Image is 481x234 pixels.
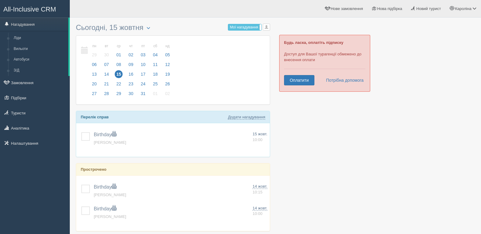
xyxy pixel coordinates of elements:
a: 29 [113,90,124,100]
span: 20 [90,80,98,88]
a: 14 жовт. 10:00 [252,206,267,217]
span: 06 [90,61,98,68]
a: Birthday [94,184,117,190]
a: 13 [89,71,100,81]
span: 29 [115,90,123,97]
a: 24 [137,81,149,90]
a: 21 [101,81,112,90]
small: вт [103,44,110,49]
span: 10:00 [252,137,263,142]
a: 25 [150,81,161,90]
span: All-Inclusive CRM [3,5,56,13]
a: 02 [162,90,172,100]
span: 13 [90,70,98,78]
a: [PERSON_NAME] [94,193,126,197]
span: 07 [103,61,110,68]
span: 29 [90,51,98,59]
a: 09 [125,61,137,71]
b: Будь ласка, оплатіть підписку [284,40,343,45]
span: 17 [139,70,147,78]
a: ср 01 [113,40,124,61]
small: нд [164,44,171,49]
span: Нове замовлення [331,6,363,11]
a: Birthday [94,206,117,211]
a: 17 [137,71,149,81]
span: 04 [151,51,159,59]
a: 18 [150,71,161,81]
a: Ліди [11,33,68,44]
span: 12 [164,61,171,68]
small: сб [151,44,159,49]
span: 18 [151,70,159,78]
a: Автобуси [11,54,68,65]
span: 10:15 [252,190,263,194]
span: 15 [115,70,123,78]
a: 14 [101,71,112,81]
small: пн [90,44,98,49]
span: 19 [164,70,171,78]
span: 30 [127,90,135,97]
a: [PERSON_NAME] [94,140,126,145]
div: Доступ для Вашої турагенції обмежено до внесення оплати [279,35,370,92]
a: 20 [89,81,100,90]
a: 11 [150,61,161,71]
a: 22 [113,81,124,90]
span: 02 [127,51,135,59]
a: 16 [125,71,137,81]
span: 31 [139,90,147,97]
a: 14 жовт. 10:15 [252,184,267,195]
span: 14 жовт. [252,206,267,211]
small: ср [115,44,123,49]
span: 15 жовт. [252,132,267,136]
a: 15 [113,71,124,81]
a: Додати нагадування [228,115,265,120]
a: сб 04 [150,40,161,61]
span: 27 [90,90,98,97]
a: 30 [125,90,137,100]
span: 08 [115,61,123,68]
a: чт 02 [125,40,137,61]
a: пт 03 [137,40,149,61]
a: [PERSON_NAME] [94,214,126,219]
a: 31 [137,90,149,100]
a: З/Д [11,65,68,76]
b: Перелік справ [81,115,109,119]
small: пт [139,44,147,49]
a: 12 [162,61,172,71]
span: 01 [151,90,159,97]
span: 23 [127,80,135,88]
a: 28 [101,90,112,100]
h3: Сьогодні, 15 жовтня [76,24,270,32]
a: вт 30 [101,40,112,61]
span: 11 [151,61,159,68]
span: 30 [103,51,110,59]
a: All-Inclusive CRM [0,0,69,17]
span: 01 [115,51,123,59]
span: 10:00 [252,211,263,216]
span: Мої нагадування [230,25,258,29]
span: 28 [103,90,110,97]
a: Вильоти [11,44,68,54]
a: 27 [89,90,100,100]
span: 10 [139,61,147,68]
a: нд 05 [162,40,172,61]
a: пн 29 [89,40,100,61]
b: Прострочено [81,167,107,172]
small: чт [127,44,135,49]
a: 23 [125,81,137,90]
a: 06 [89,61,100,71]
a: 15 жовт. 10:00 [252,131,267,143]
span: 05 [164,51,171,59]
span: 24 [139,80,147,88]
a: Оплатити [284,75,314,85]
span: 14 жовт. [252,184,267,189]
a: Birthday [94,132,117,137]
a: 10 [137,61,149,71]
a: 01 [150,90,161,100]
